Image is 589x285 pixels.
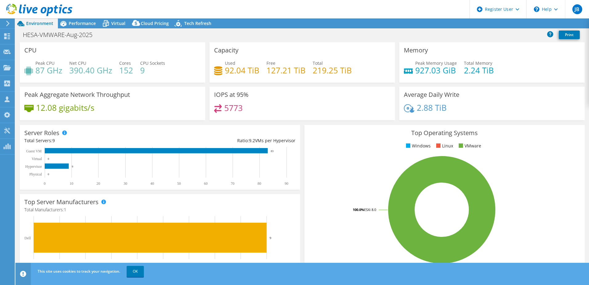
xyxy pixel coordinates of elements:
[534,6,539,12] svg: \n
[224,105,243,111] h4: 5773
[64,207,66,213] span: 1
[225,67,259,74] h4: 92.04 TiB
[48,157,49,160] text: 0
[127,266,144,277] a: OK
[559,31,580,39] a: Print
[309,130,580,136] h3: Top Operating Systems
[464,60,492,66] span: Total Memory
[24,236,31,240] text: Dell
[38,269,120,274] span: This site uses cookies to track your navigation.
[249,138,255,143] span: 9.2
[96,181,100,186] text: 20
[160,137,295,144] div: Ratio: VMs per Hypervisor
[285,181,288,186] text: 90
[24,137,160,144] div: Total Servers:
[25,164,42,169] text: Hypervisor
[404,142,431,149] li: Windows
[150,181,154,186] text: 40
[266,67,306,74] h4: 127.21 TiB
[415,67,457,74] h4: 927.03 GiB
[457,142,481,149] li: VMware
[69,67,112,74] h4: 390.40 GHz
[258,181,261,186] text: 80
[270,236,271,240] text: 9
[404,91,459,98] h3: Average Daily Write
[32,157,42,161] text: Virtual
[72,165,73,168] text: 9
[204,181,208,186] text: 60
[24,199,99,205] h3: Top Server Manufacturers
[225,60,235,66] span: Used
[24,91,130,98] h3: Peak Aggregate Network Throughput
[20,31,102,38] h1: HESA-VMWARE-Aug-2025
[271,150,274,153] text: 83
[24,47,37,54] h3: CPU
[364,207,376,212] tspan: ESXi 8.0
[24,206,295,213] h4: Total Manufacturers:
[36,104,94,111] h4: 12.08 gigabits/s
[214,91,249,98] h3: IOPS at 95%
[353,207,364,212] tspan: 100.0%
[231,181,234,186] text: 70
[415,60,457,66] span: Peak Memory Usage
[417,104,447,111] h4: 2.88 TiB
[435,142,453,149] li: Linux
[26,20,53,26] span: Environment
[111,20,125,26] span: Virtual
[35,60,55,66] span: Peak CPU
[69,20,96,26] span: Performance
[572,4,582,14] span: JB
[48,173,49,176] text: 0
[266,60,275,66] span: Free
[44,181,46,186] text: 0
[119,60,131,66] span: Cores
[313,60,323,66] span: Total
[184,20,211,26] span: Tech Refresh
[404,47,428,54] h3: Memory
[140,60,165,66] span: CPU Sockets
[214,47,238,54] h3: Capacity
[26,149,42,153] text: Guest VM
[119,67,133,74] h4: 152
[464,67,494,74] h4: 2.24 TiB
[52,138,55,143] span: 9
[70,181,73,186] text: 10
[124,181,127,186] text: 30
[69,60,86,66] span: Net CPU
[35,67,62,74] h4: 87 GHz
[177,181,181,186] text: 50
[313,67,352,74] h4: 219.25 TiB
[24,130,59,136] h3: Server Roles
[141,20,169,26] span: Cloud Pricing
[29,172,42,176] text: Physical
[140,67,165,74] h4: 9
